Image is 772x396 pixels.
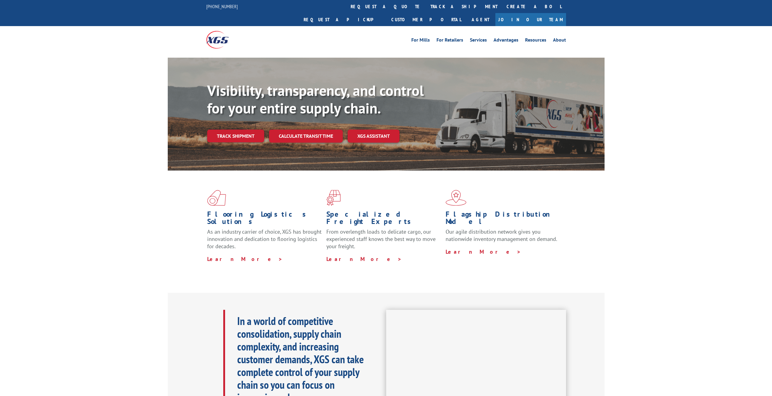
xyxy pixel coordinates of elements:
[387,13,466,26] a: Customer Portal
[446,190,467,206] img: xgs-icon-flagship-distribution-model-red
[525,38,546,44] a: Resources
[446,211,560,228] h1: Flagship Distribution Model
[206,3,238,9] a: [PHONE_NUMBER]
[299,13,387,26] a: Request a pickup
[207,190,226,206] img: xgs-icon-total-supply-chain-intelligence-red
[207,81,424,117] b: Visibility, transparency, and control for your entire supply chain.
[207,228,322,250] span: As an industry carrier of choice, XGS has brought innovation and dedication to flooring logistics...
[326,190,341,206] img: xgs-icon-focused-on-flooring-red
[326,256,402,262] a: Learn More >
[446,248,521,255] a: Learn More >
[495,13,566,26] a: Join Our Team
[411,38,430,44] a: For Mills
[326,228,441,255] p: From overlength loads to delicate cargo, our experienced staff knows the best way to move your fr...
[207,211,322,228] h1: Flooring Logistics Solutions
[326,211,441,228] h1: Specialized Freight Experts
[207,130,264,142] a: Track shipment
[494,38,518,44] a: Advantages
[470,38,487,44] a: Services
[466,13,495,26] a: Agent
[348,130,399,143] a: XGS ASSISTANT
[269,130,343,143] a: Calculate transit time
[207,256,283,262] a: Learn More >
[553,38,566,44] a: About
[437,38,463,44] a: For Retailers
[446,228,557,242] span: Our agile distribution network gives you nationwide inventory management on demand.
